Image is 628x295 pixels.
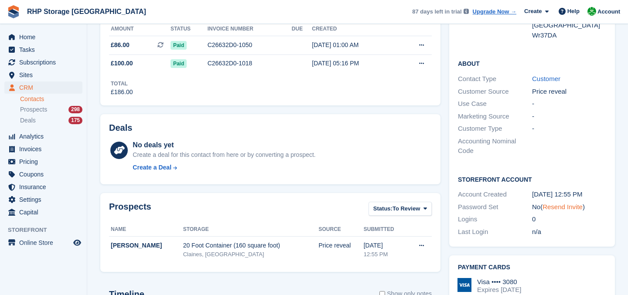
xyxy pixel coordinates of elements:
[7,5,20,18] img: stora-icon-8386f47178a22dfd0bd8f6a31ec36ba5ce8667c1dd55bd0f319d3a0aa187defe.svg
[133,163,171,172] div: Create a Deal
[4,81,82,94] a: menu
[567,7,580,16] span: Help
[458,175,606,183] h2: Storefront Account
[72,237,82,248] a: Preview store
[292,22,312,36] th: Due
[4,193,82,206] a: menu
[532,190,606,200] div: [DATE] 12:55 PM
[183,250,319,259] div: Claines, [GEOGRAPHIC_DATA]
[19,237,72,249] span: Online Store
[369,202,432,216] button: Status: To Review
[543,203,583,210] a: Resend Invite
[171,41,187,50] span: Paid
[20,105,47,114] span: Prospects
[171,22,208,36] th: Status
[364,223,406,237] th: Submitted
[532,31,606,41] div: Wr37DA
[392,204,420,213] span: To Review
[477,278,521,286] div: Visa •••• 3080
[19,81,72,94] span: CRM
[532,87,606,97] div: Price reveal
[532,214,606,224] div: 0
[111,41,130,50] span: £86.00
[8,226,87,234] span: Storefront
[412,7,461,16] span: 87 days left in trial
[364,250,406,259] div: 12:55 PM
[458,74,532,84] div: Contact Type
[532,99,606,109] div: -
[20,105,82,114] a: Prospects 298
[111,59,133,68] span: £100.00
[458,214,532,224] div: Logins
[458,87,532,97] div: Customer Source
[133,163,315,172] a: Create a Deal
[19,130,72,142] span: Analytics
[183,223,319,237] th: Storage
[312,59,398,68] div: [DATE] 05:16 PM
[19,56,72,68] span: Subscriptions
[68,117,82,124] div: 175
[532,202,606,212] div: No
[133,150,315,159] div: Create a deal for this contact from here or by converting a prospect.
[318,241,363,250] div: Price reveal
[4,31,82,43] a: menu
[473,7,516,16] a: Upgrade Now →
[68,106,82,113] div: 298
[171,59,187,68] span: Paid
[4,130,82,142] a: menu
[458,99,532,109] div: Use Case
[19,181,72,193] span: Insurance
[20,95,82,103] a: Contacts
[4,237,82,249] a: menu
[111,241,183,250] div: [PERSON_NAME]
[208,41,292,50] div: C26632D0-1050
[540,203,585,210] span: ( )
[109,223,183,237] th: Name
[477,286,521,294] div: Expires [DATE]
[312,41,398,50] div: [DATE] 01:00 AM
[458,124,532,134] div: Customer Type
[109,202,151,218] h2: Prospects
[20,116,36,125] span: Deals
[364,241,406,250] div: [DATE]
[597,7,620,16] span: Account
[458,190,532,200] div: Account Created
[458,202,532,212] div: Password Set
[20,116,82,125] a: Deals 175
[312,22,398,36] th: Created
[532,75,560,82] a: Customer
[532,124,606,134] div: -
[19,206,72,218] span: Capital
[4,168,82,180] a: menu
[4,156,82,168] a: menu
[208,22,292,36] th: Invoice number
[524,7,542,16] span: Create
[458,112,532,122] div: Marketing Source
[532,227,606,237] div: n/a
[133,140,315,150] div: No deals yet
[111,80,133,88] div: Total
[4,69,82,81] a: menu
[208,59,292,68] div: C26632D0-1018
[111,88,133,97] div: £186.00
[19,143,72,155] span: Invoices
[183,241,319,250] div: 20 Foot Container (160 square foot)
[4,181,82,193] a: menu
[4,56,82,68] a: menu
[24,4,150,19] a: RHP Storage [GEOGRAPHIC_DATA]
[587,7,596,16] img: Rod
[4,143,82,155] a: menu
[19,44,72,56] span: Tasks
[458,227,532,237] div: Last Login
[532,112,606,122] div: -
[19,156,72,168] span: Pricing
[4,206,82,218] a: menu
[458,136,532,156] div: Accounting Nominal Code
[458,264,606,271] h2: Payment cards
[109,22,171,36] th: Amount
[373,204,392,213] span: Status:
[19,193,72,206] span: Settings
[19,31,72,43] span: Home
[532,20,606,31] div: [GEOGRAPHIC_DATA]
[109,123,132,133] h2: Deals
